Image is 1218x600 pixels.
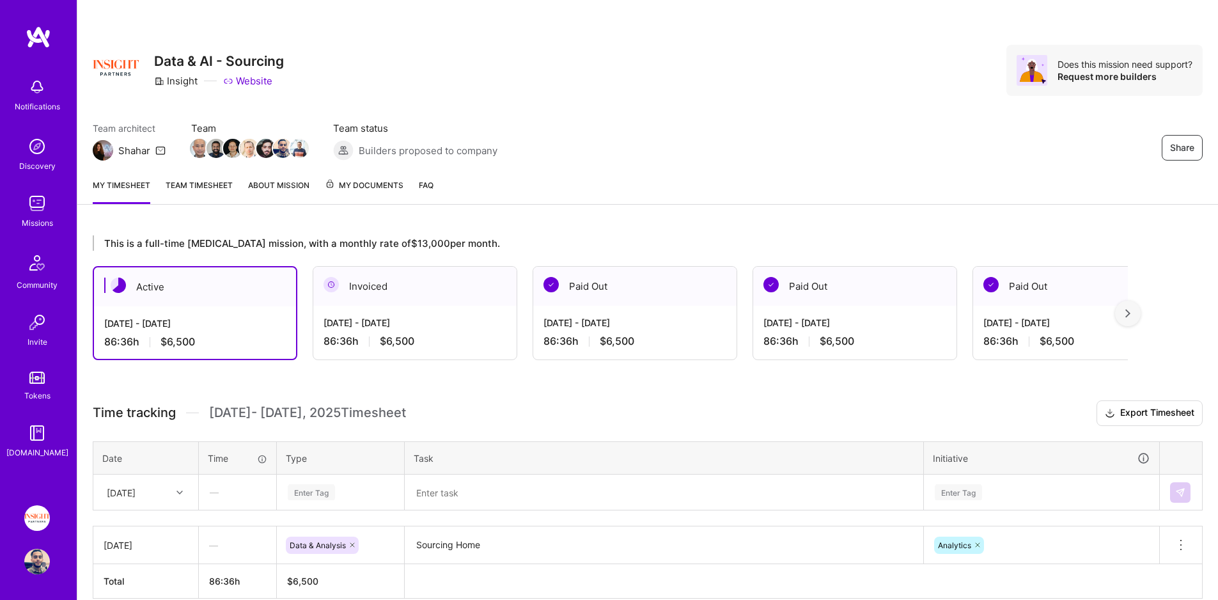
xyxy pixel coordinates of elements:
th: Total [93,564,199,599]
div: Paid Out [973,267,1176,306]
img: User Avatar [24,549,50,574]
a: Team Member Avatar [241,138,258,159]
input: overall type: UNKNOWN_TYPE server type: NO_SERVER_DATA heuristic type: UNKNOWN_TYPE label: Enter ... [286,486,288,499]
a: Insight Partners: Data & AI - Sourcing [21,505,53,531]
span: My Documents [325,178,403,193]
th: Task [405,441,924,475]
a: Team Member Avatar [274,138,291,159]
div: Community [17,278,58,292]
div: Time [208,452,267,465]
h3: Data & AI - Sourcing [154,53,284,69]
div: Invoiced [313,267,517,306]
span: $6,500 [160,335,195,349]
div: [DATE] - [DATE] [324,316,506,329]
span: $6,500 [820,335,854,348]
img: Paid Out [763,277,779,292]
a: Team timesheet [166,178,233,204]
img: Community [22,248,52,278]
div: Discovery [19,159,56,173]
textarea: overall type: UNKNOWN_TYPE server type: NO_SERVER_DATA heuristic type: UNKNOWN_TYPE label: Enter ... [406,476,922,509]
th: 86:36h [199,564,277,599]
img: Team Member Avatar [223,139,242,158]
div: 86:36 h [104,335,286,349]
div: Enter Tag [288,482,335,502]
img: Team Member Avatar [256,139,276,158]
div: Insight [154,74,198,88]
img: Builders proposed to company [333,140,354,161]
img: Active [111,278,126,293]
div: [DATE] - [DATE] [104,317,286,330]
div: 86:36 h [763,335,946,348]
div: — [199,528,276,562]
span: Builders proposed to company [359,144,497,157]
i: icon Mail [155,145,166,155]
a: Team Member Avatar [258,138,274,159]
div: 86:36 h [324,335,506,348]
div: [DOMAIN_NAME] [6,446,68,459]
div: Invite [27,335,47,349]
img: Paid Out [983,277,999,292]
div: Enter Tag [935,482,982,502]
th: $6,500 [277,564,405,599]
div: [DATE] - [DATE] [543,316,726,329]
img: Avatar [1017,55,1047,86]
img: teamwork [24,191,50,216]
button: Export Timesheet [1097,400,1203,426]
a: Team Member Avatar [224,138,241,159]
img: tokens [29,372,45,384]
img: right [1125,309,1130,318]
img: Team Member Avatar [207,139,226,158]
span: Team [191,122,308,135]
img: Paid Out [543,277,559,292]
a: User Avatar [21,549,53,574]
img: Team Architect [93,140,113,161]
div: Initiative [933,451,1150,466]
img: Team Member Avatar [240,139,259,158]
img: discovery [24,134,50,159]
a: FAQ [419,178,433,204]
i: icon Chevron [176,489,183,496]
img: Team Member Avatar [290,139,309,158]
span: $6,500 [380,335,414,348]
div: [DATE] - [DATE] [983,316,1166,329]
i: icon CompanyGray [154,76,164,86]
a: About Mission [248,178,309,204]
i: icon Download [1105,407,1115,420]
div: [DATE] [107,486,136,499]
div: Request more builders [1058,70,1192,83]
textarea: overall type: UNKNOWN_TYPE server type: NO_SERVER_DATA heuristic type: UNKNOWN_TYPE label: Enter ... [406,528,922,563]
img: Team Member Avatar [190,139,209,158]
span: Team status [333,122,497,135]
span: [DATE] - [DATE] , 2025 Timesheet [209,405,406,421]
a: Team Member Avatar [208,138,224,159]
img: Invite [24,310,50,335]
span: Analytics [938,541,971,550]
a: My Documents [325,178,403,204]
div: Active [94,267,296,306]
div: Paid Out [533,267,737,306]
img: Invoiced [324,277,339,292]
span: Data & Analysis [290,541,346,550]
div: Shahar [118,144,150,157]
img: guide book [24,420,50,446]
img: bell [24,74,50,100]
img: Company Logo [93,45,139,91]
img: Team Member Avatar [273,139,292,158]
span: $6,500 [1040,335,1074,348]
span: $6,500 [600,335,634,348]
input: overall type: UNKNOWN_TYPE server type: NO_SERVER_DATA heuristic type: UNKNOWN_TYPE label: Enter ... [933,486,935,499]
img: Insight Partners: Data & AI - Sourcing [24,505,50,531]
div: 86:36 h [983,335,1166,348]
div: [DATE] [104,539,188,552]
span: Time tracking [93,405,176,421]
span: Team architect [93,122,166,135]
img: Submit [1175,487,1185,498]
div: Tokens [24,389,51,402]
a: Website [223,74,272,88]
div: [DATE] - [DATE] [763,316,946,329]
th: Type [277,441,405,475]
div: Does this mission need support? [1058,58,1192,70]
a: My timesheet [93,178,150,204]
a: Team Member Avatar [291,138,308,159]
button: Share [1162,135,1203,161]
